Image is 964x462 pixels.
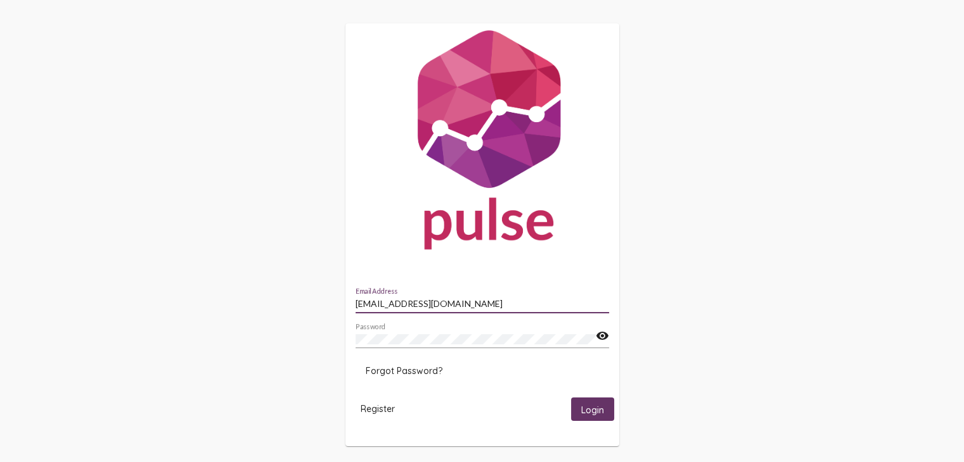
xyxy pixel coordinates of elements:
img: Pulse For Good Logo [345,23,619,263]
span: Login [581,404,604,415]
button: Forgot Password? [356,359,453,382]
span: Forgot Password? [366,365,442,377]
button: Login [571,397,614,421]
span: Register [361,403,395,415]
button: Register [350,397,405,421]
mat-icon: visibility [596,328,609,344]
